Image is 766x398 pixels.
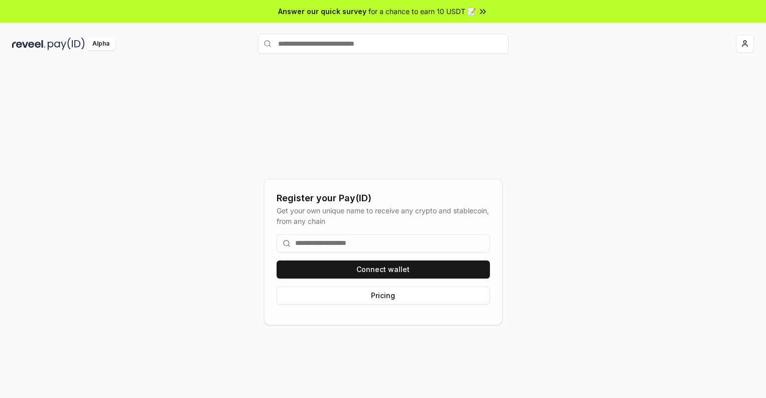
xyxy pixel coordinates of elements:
button: Connect wallet [277,260,490,279]
button: Pricing [277,287,490,305]
div: Alpha [87,38,115,50]
div: Register your Pay(ID) [277,191,490,205]
span: for a chance to earn 10 USDT 📝 [368,6,476,17]
img: pay_id [48,38,85,50]
div: Get your own unique name to receive any crypto and stablecoin, from any chain [277,205,490,226]
span: Answer our quick survey [278,6,366,17]
img: reveel_dark [12,38,46,50]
